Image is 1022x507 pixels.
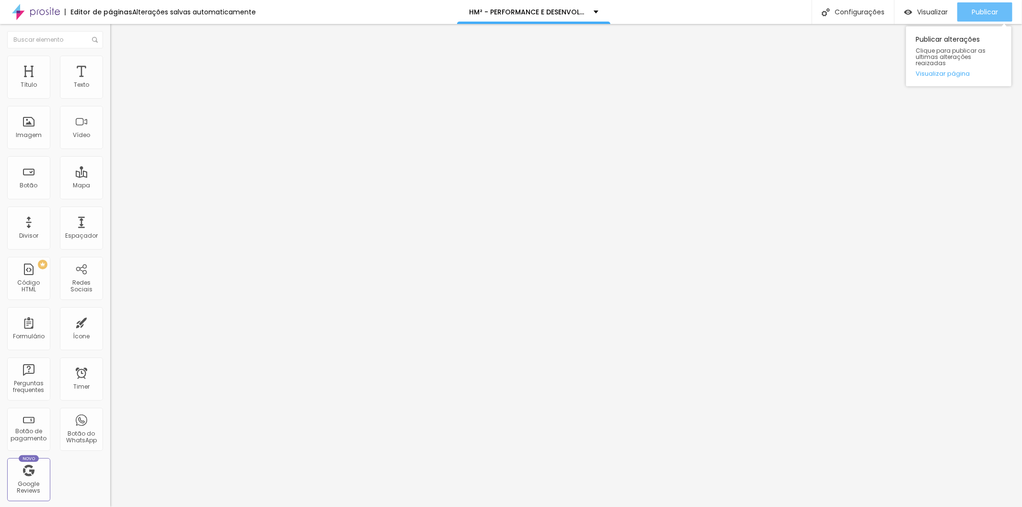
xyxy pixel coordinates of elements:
img: Icone [822,8,830,16]
button: Publicar [957,2,1012,22]
div: Perguntas frequentes [10,380,47,394]
div: Espaçador [65,232,98,239]
button: Visualizar [895,2,957,22]
div: Alterações salvas automaticamente [132,9,256,15]
img: view-1.svg [904,8,912,16]
img: Icone [92,37,98,43]
span: Publicar [972,8,998,16]
a: Visualizar página [916,70,1002,77]
div: Título [21,81,37,88]
span: Visualizar [917,8,948,16]
div: Ícone [73,333,90,340]
div: Vídeo [73,132,90,138]
div: Google Reviews [10,481,47,495]
div: Novo [19,455,39,462]
div: Publicar alterações [906,26,1011,86]
div: Imagem [16,132,42,138]
input: Buscar elemento [7,31,103,48]
div: Texto [74,81,89,88]
div: Botão de pagamento [10,428,47,442]
div: Editor de páginas [65,9,132,15]
div: Mapa [73,182,90,189]
div: Código HTML [10,279,47,293]
p: HM² - PERFORMANCE E DESENVOLVIMENTO [469,9,586,15]
div: Timer [73,383,90,390]
div: Divisor [19,232,38,239]
div: Formulário [13,333,45,340]
div: Botão [20,182,38,189]
span: Clique para publicar as ultimas alterações reaizadas [916,47,1002,67]
div: Botão do WhatsApp [62,430,100,444]
div: Redes Sociais [62,279,100,293]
